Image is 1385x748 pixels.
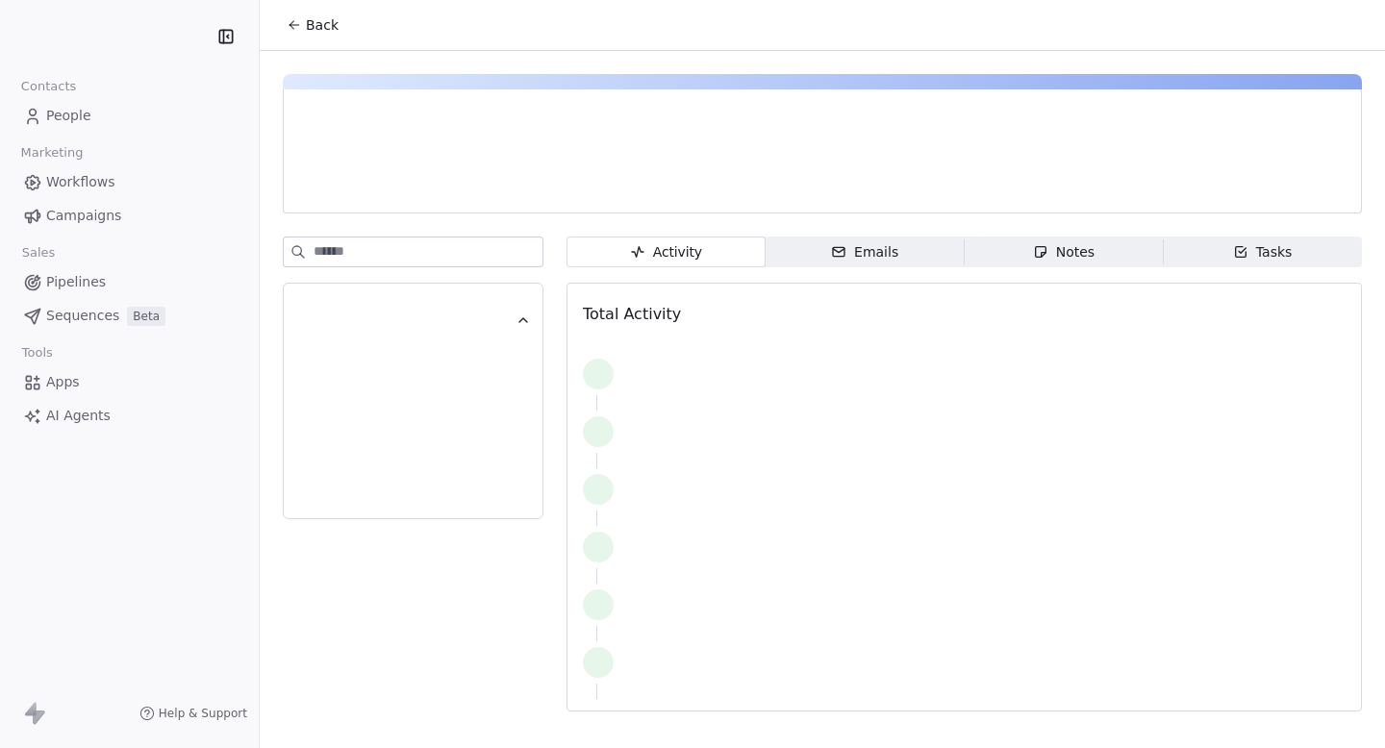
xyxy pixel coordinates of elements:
button: Back [275,8,350,42]
span: Contacts [13,72,85,101]
a: SequencesBeta [15,300,243,332]
span: Sequences [46,306,119,326]
span: Workflows [46,172,115,192]
span: Marketing [13,138,91,167]
a: Apps [15,366,243,398]
span: Total Activity [583,305,681,323]
span: Campaigns [46,206,121,226]
span: Sales [13,238,63,267]
div: Tasks [1233,242,1293,262]
span: Back [306,15,339,35]
span: Beta [127,307,165,326]
div: Notes [1033,242,1095,262]
a: AI Agents [15,400,243,432]
span: Help & Support [159,706,247,721]
a: Campaigns [15,200,243,232]
span: Apps [46,372,80,392]
a: Help & Support [139,706,247,721]
span: Pipelines [46,272,106,292]
a: Pipelines [15,266,243,298]
a: Workflows [15,166,243,198]
div: Emails [831,242,898,262]
span: Tools [13,338,61,367]
span: People [46,106,91,126]
a: People [15,100,243,132]
span: AI Agents [46,406,111,426]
